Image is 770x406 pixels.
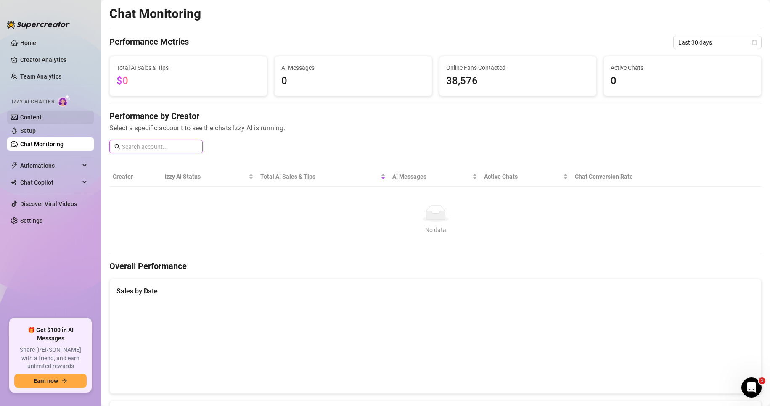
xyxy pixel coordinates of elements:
[109,36,189,49] h4: Performance Metrics
[20,114,42,121] a: Content
[14,346,87,371] span: Share [PERSON_NAME] with a friend, and earn unlimited rewards
[61,378,67,384] span: arrow-right
[389,167,481,187] th: AI Messages
[611,73,754,89] span: 0
[109,6,201,22] h2: Chat Monitoring
[446,63,590,72] span: Online Fans Contacted
[759,377,765,384] span: 1
[281,73,425,89] span: 0
[20,141,64,148] a: Chat Monitoring
[20,53,87,66] a: Creator Analytics
[260,172,379,181] span: Total AI Sales & Tips
[20,159,80,172] span: Automations
[109,123,762,133] span: Select a specific account to see the chats Izzy AI is running.
[281,63,425,72] span: AI Messages
[20,40,36,46] a: Home
[161,167,257,187] th: Izzy AI Status
[109,167,161,187] th: Creator
[116,75,128,87] span: $0
[11,179,16,185] img: Chat Copilot
[14,374,87,388] button: Earn nowarrow-right
[752,40,757,45] span: calendar
[446,73,590,89] span: 38,576
[481,167,572,187] th: Active Chats
[20,176,80,189] span: Chat Copilot
[14,326,87,343] span: 🎁 Get $100 in AI Messages
[122,142,198,151] input: Search account...
[11,162,18,169] span: thunderbolt
[678,36,757,49] span: Last 30 days
[611,63,754,72] span: Active Chats
[741,377,762,398] iframe: Intercom live chat
[20,217,42,224] a: Settings
[257,167,389,187] th: Total AI Sales & Tips
[20,127,36,134] a: Setup
[20,73,61,80] a: Team Analytics
[164,172,247,181] span: Izzy AI Status
[109,110,762,122] h4: Performance by Creator
[116,63,260,72] span: Total AI Sales & Tips
[114,144,120,150] span: search
[34,377,58,384] span: Earn now
[392,172,471,181] span: AI Messages
[572,167,696,187] th: Chat Conversion Rate
[58,95,71,107] img: AI Chatter
[12,98,54,106] span: Izzy AI Chatter
[109,260,762,272] h4: Overall Performance
[484,172,561,181] span: Active Chats
[116,286,754,296] div: Sales by Date
[116,225,755,235] div: No data
[7,20,70,29] img: logo-BBDzfeDw.svg
[20,200,77,207] a: Discover Viral Videos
